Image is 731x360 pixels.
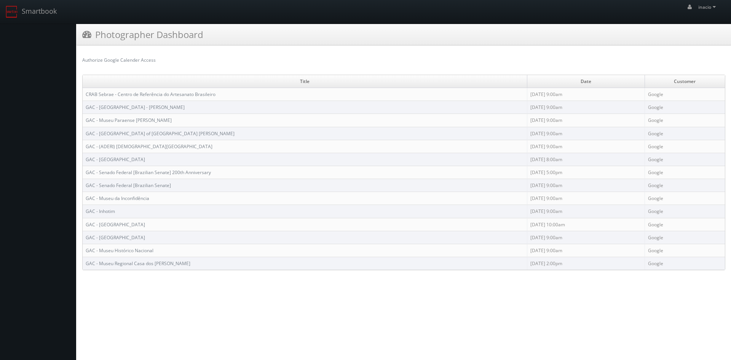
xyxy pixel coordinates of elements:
td: Title [83,75,527,88]
td: [DATE] 9:00am [527,101,645,114]
td: [DATE] 2:00pm [527,257,645,270]
td: [DATE] 5:00pm [527,166,645,179]
a: GAC - [GEOGRAPHIC_DATA] [86,234,145,241]
td: Google [645,166,725,179]
td: [DATE] 9:00am [527,205,645,218]
td: Google [645,127,725,140]
a: GAC - Museu Histórico Nacional [86,247,153,254]
a: GAC - Museu da Inconfidência [86,195,149,202]
td: Google [645,114,725,127]
td: Customer [645,75,725,88]
td: [DATE] 9:00am [527,192,645,205]
td: Google [645,257,725,270]
td: Google [645,244,725,257]
td: Google [645,153,725,166]
a: Authorize Google Calender Access [82,57,156,63]
td: [DATE] 9:00am [527,114,645,127]
td: Google [645,218,725,231]
a: GAC - [GEOGRAPHIC_DATA] [86,221,145,228]
td: Google [645,88,725,101]
td: [DATE] 9:00am [527,127,645,140]
td: [DATE] 8:00am [527,153,645,166]
a: GAC - (ADERI) [DEMOGRAPHIC_DATA][GEOGRAPHIC_DATA] [86,143,212,150]
td: Google [645,179,725,192]
td: Google [645,205,725,218]
td: Google [645,192,725,205]
a: GAC - Museu Regional Casa dos [PERSON_NAME] [86,260,190,267]
a: CRAB Sebrae - Centro de Referência do Artesanato Brasileiro [86,91,215,98]
td: [DATE] 9:00am [527,88,645,101]
td: [DATE] 9:00am [527,244,645,257]
h3: Photographer Dashboard [82,28,203,41]
td: Google [645,231,725,244]
td: [DATE] 9:00am [527,231,645,244]
td: Date [527,75,645,88]
td: Google [645,101,725,114]
a: GAC - Inhotim [86,208,115,214]
a: GAC - Senado Federal [Brazilian Senate] [86,182,171,189]
a: GAC - Senado Federal [Brazilian Senate] 200th Anniversary [86,169,211,176]
td: [DATE] 10:00am [527,218,645,231]
td: Google [645,140,725,153]
img: smartbook-logo.png [6,6,18,18]
td: [DATE] 9:00am [527,179,645,192]
a: GAC - Museu Paraense [PERSON_NAME] [86,117,172,123]
span: inacio [698,4,718,10]
td: [DATE] 9:00am [527,140,645,153]
a: GAC - [GEOGRAPHIC_DATA] [86,156,145,163]
a: GAC - [GEOGRAPHIC_DATA] - [PERSON_NAME] [86,104,185,110]
a: GAC - [GEOGRAPHIC_DATA] of [GEOGRAPHIC_DATA] [PERSON_NAME] [86,130,235,137]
